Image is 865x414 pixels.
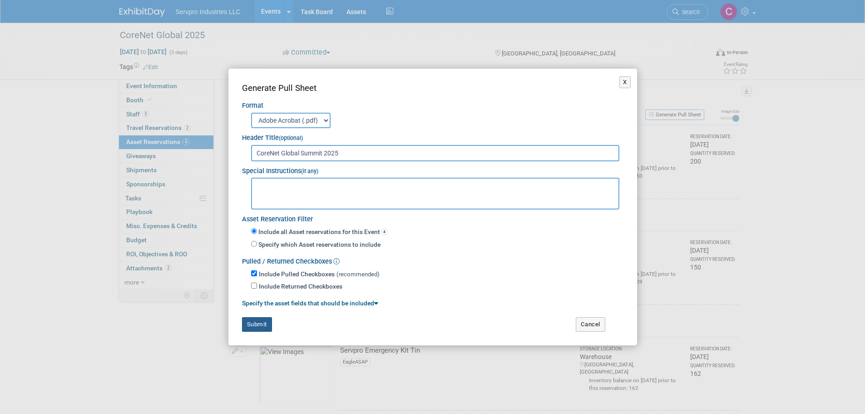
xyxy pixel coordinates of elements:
[242,161,623,176] div: Special Instructions
[242,317,272,332] button: Submit
[259,270,335,279] label: Include Pulled Checkboxes
[576,317,605,332] button: Cancel
[242,82,623,95] div: Generate Pull Sheet
[242,128,623,143] div: Header Title
[242,209,623,224] div: Asset Reservation Filter
[257,240,381,249] label: Specify which Asset reservations to include
[242,252,623,267] div: Pulled / Returned Checkboxes
[336,271,380,278] span: (recommended)
[259,282,342,291] label: Include Returned Checkboxes
[381,229,387,235] span: 4
[257,228,387,237] label: Include all Asset reservations for this Event
[242,299,378,307] a: Specify the asset fields that should be included
[242,95,623,111] div: Format
[279,135,303,141] small: (optional)
[619,76,631,88] button: X
[301,168,318,175] small: (if any)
